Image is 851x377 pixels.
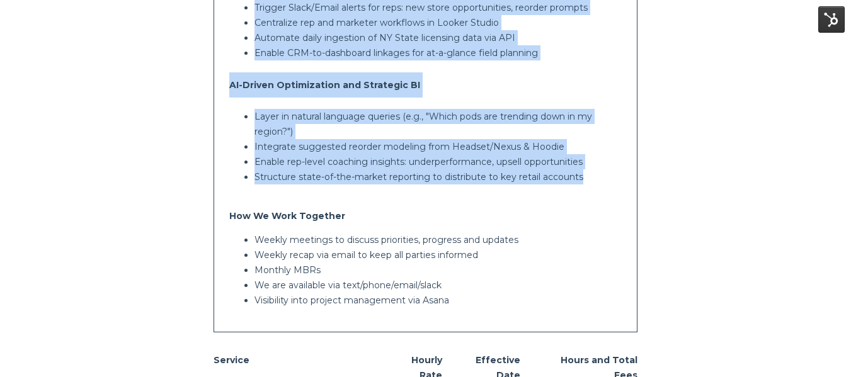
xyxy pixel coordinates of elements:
[229,79,420,91] strong: AI-Driven Optimization and Strategic BI
[254,169,622,184] p: Structure state-of-the-market reporting to distribute to key retail accounts
[254,154,622,169] p: Enable rep-level coaching insights: underperformance, upsell opportunities
[254,45,622,60] p: Enable CRM-to-dashboard linkages for at-a-glance field planning
[254,139,622,154] p: Integrate suggested reorder modeling from Headset/Nexus & Hoodie
[254,247,622,262] p: Weekly recap via email to keep all parties informed
[254,262,622,278] p: Monthly MBRs
[254,109,622,139] p: Layer in natural language queries (e.g., "Which pods are trending down in my region?")
[254,293,622,308] p: Visibility into project management via Asana
[254,30,622,45] p: Automate daily ingestion of NY State licensing data via API
[254,15,622,30] p: Centralize rep and marketer workflows in Looker Studio
[818,6,845,33] img: HubSpot Tools Menu Toggle
[229,210,345,222] strong: How We Work Together
[254,278,622,293] p: We are available via text/phone/email/slack
[254,232,622,247] p: Weekly meetings to discuss priorities, progress and updates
